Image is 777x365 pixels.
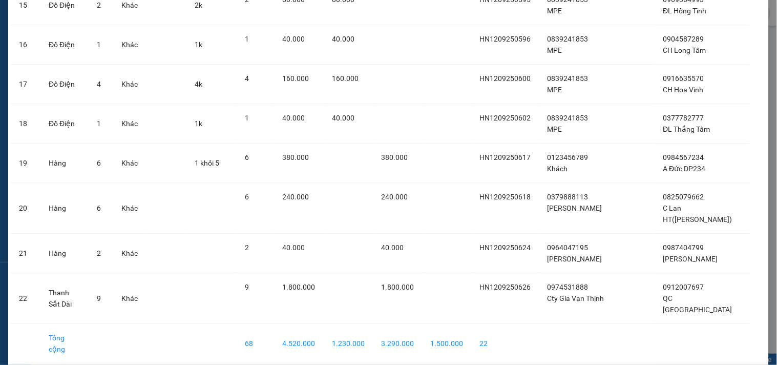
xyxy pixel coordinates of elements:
td: 68 [237,324,274,363]
span: 0825079662 [663,193,704,201]
td: 1.230.000 [324,324,373,363]
td: 19 [11,144,40,183]
span: HN1209250600 [480,74,531,83]
span: 0974531888 [548,283,589,291]
td: Hàng [40,234,89,273]
td: 1.500.000 [423,324,472,363]
span: 0379888113 [548,193,589,201]
span: QC [GEOGRAPHIC_DATA] [663,294,732,314]
td: 18 [11,104,40,144]
span: 4 [245,74,249,83]
span: HN1209250624 [480,244,531,252]
span: 2 [97,249,101,257]
span: 0123456789 [548,153,589,161]
span: CH Hoa Vinh [663,86,704,94]
span: 160.000 [282,74,309,83]
span: 40.000 [332,114,355,122]
span: 40.000 [282,244,305,252]
span: Khách [548,165,568,173]
span: 240.000 [282,193,309,201]
span: 40.000 [382,244,404,252]
span: 2 [245,244,249,252]
td: 4.520.000 [274,324,324,363]
span: 9 [245,283,249,291]
span: MPE [548,7,562,15]
span: 4 [97,80,101,88]
span: 40.000 [282,114,305,122]
span: 1 [245,35,249,43]
td: Đồ Điện [40,25,89,65]
span: [PERSON_NAME] [663,255,718,263]
span: CH Long Tâm [663,46,706,54]
span: 0839241853 [548,114,589,122]
span: C Lan HT([PERSON_NAME]) [663,204,732,224]
span: 0377782777 [663,114,704,122]
td: 17 [11,65,40,104]
span: HN1209250626 [480,283,531,291]
td: Đồ Điện [40,65,89,104]
td: Hàng [40,183,89,234]
span: 2k [195,1,202,9]
span: 0839241853 [548,35,589,43]
span: 0964047195 [548,244,589,252]
span: ĐL Hồng Tình [663,7,707,15]
span: 0839241853 [548,74,589,83]
span: HN1209250602 [480,114,531,122]
span: MPE [548,86,562,94]
td: Khác [114,273,146,324]
td: Khác [114,104,146,144]
span: 9 [97,294,101,302]
td: 20 [11,183,40,234]
span: 1k [195,40,202,49]
span: 6 [245,193,249,201]
td: 22 [472,324,539,363]
span: 1.800.000 [382,283,414,291]
td: Tổng cộng [40,324,89,363]
td: Đồ Điện [40,104,89,144]
span: 1 [97,40,101,49]
span: [PERSON_NAME] [548,255,602,263]
span: 0916635570 [663,74,704,83]
span: 6 [97,204,101,212]
td: 3.290.000 [373,324,423,363]
td: Khác [114,234,146,273]
span: HN1209250618 [480,193,531,201]
span: 40.000 [332,35,355,43]
td: 21 [11,234,40,273]
span: 40.000 [282,35,305,43]
td: Thanh Sắt Dài [40,273,89,324]
td: Hàng [40,144,89,183]
span: 1 [97,119,101,128]
span: 0987404799 [663,244,704,252]
span: 380.000 [282,153,309,161]
span: 0984567234 [663,153,704,161]
span: Cty Gia Vạn Thịnh [548,294,604,302]
td: Khác [114,25,146,65]
span: 0904587289 [663,35,704,43]
span: HN1209250617 [480,153,531,161]
span: 1.800.000 [282,283,315,291]
span: A Đức DP234 [663,165,706,173]
span: ĐL Thắng Tâm [663,125,710,133]
td: 22 [11,273,40,324]
span: [PERSON_NAME] [548,204,602,212]
span: 1 khối 5 [195,159,219,167]
td: Khác [114,65,146,104]
span: 4k [195,80,202,88]
span: 0912007697 [663,283,704,291]
span: HN1209250596 [480,35,531,43]
span: 1k [195,119,202,128]
span: 160.000 [332,74,359,83]
span: 1 [245,114,249,122]
span: 2 [97,1,101,9]
td: Khác [114,144,146,183]
span: 6 [97,159,101,167]
span: 380.000 [382,153,408,161]
td: 16 [11,25,40,65]
span: 240.000 [382,193,408,201]
span: MPE [548,125,562,133]
td: Khác [114,183,146,234]
span: MPE [548,46,562,54]
span: 6 [245,153,249,161]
